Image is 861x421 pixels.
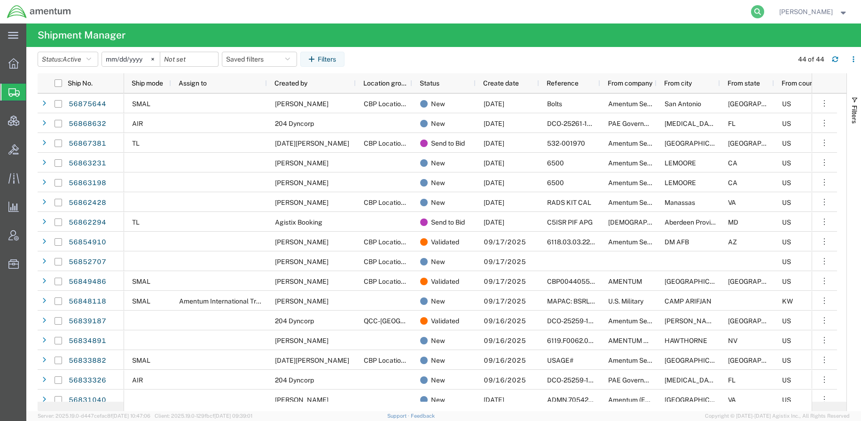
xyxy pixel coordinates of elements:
[484,376,526,384] span: 09/16/2025
[179,79,207,87] span: Assign to
[484,159,504,167] span: 09/18/2025
[132,376,143,384] span: AIR
[665,140,732,147] span: El Paso
[68,97,107,112] a: 56875644
[484,258,526,265] span: 09/17/2025
[132,218,140,226] span: TL
[63,55,81,63] span: Active
[665,357,732,364] span: El Paso
[363,79,408,87] span: Location group
[132,357,150,364] span: SMAL
[782,396,791,404] span: US
[782,297,793,305] span: KW
[275,218,322,226] span: Agistix Booking
[364,199,424,206] span: CBP Location Group
[547,317,609,325] span: DCO-25259-168259
[728,79,760,87] span: From state
[608,376,700,384] span: PAE Government Services, Inc.
[782,376,791,384] span: US
[275,258,329,265] span: Donald Frederiksen
[431,232,459,252] span: Validated
[484,218,504,226] span: 09/18/2025
[608,140,679,147] span: Amentum Services, Inc.
[275,179,329,187] span: Quincy Gann
[431,133,465,153] span: Send to Bid
[547,238,631,246] span: 6118.03.03.2219.WTU.0000
[779,7,833,17] span: Jason Champagne
[68,195,107,210] a: 56862428
[782,79,822,87] span: From country
[484,100,504,108] span: 09/19/2025
[132,297,150,305] span: SMAL
[665,278,732,285] span: El Paso
[387,413,411,419] a: Support
[782,199,791,206] span: US
[275,140,349,147] span: Noel Arrieta
[68,393,107,408] a: 56831040
[782,140,791,147] span: US
[431,311,459,331] span: Validated
[431,272,459,291] span: Validated
[214,413,252,419] span: [DATE] 09:39:01
[431,252,445,272] span: New
[222,52,297,67] button: Saved filters
[132,79,163,87] span: Ship mode
[483,79,519,87] span: Create date
[275,199,329,206] span: JONATHAN FLORY
[431,390,445,410] span: New
[547,396,618,404] span: ADMN.705429.HRXXX
[782,278,791,285] span: US
[665,120,718,127] span: Doral
[484,357,526,364] span: 09/16/2025
[779,6,848,17] button: [PERSON_NAME]
[275,238,329,246] span: Alvaro Borbon
[274,79,307,87] span: Created by
[608,278,642,285] span: AMENTUM
[68,176,107,191] a: 56863198
[728,100,795,108] span: TX
[38,23,125,47] h4: Shipment Manager
[608,79,652,87] span: From company
[665,337,707,344] span: HAWTHORNE
[608,120,700,127] span: PAE Government Services, Inc.
[68,117,107,132] a: 56868632
[608,179,665,187] span: Amentum Services
[132,120,143,127] span: AIR
[782,357,791,364] span: US
[431,173,445,193] span: New
[420,79,439,87] span: Status
[608,100,677,108] span: Amentum Services, Inc
[112,413,150,419] span: [DATE] 10:47:06
[275,159,329,167] span: Quincy Gann
[728,179,737,187] span: CA
[300,52,344,67] button: Filters
[68,255,107,270] a: 56852707
[705,412,850,420] span: Copyright © [DATE]-[DATE] Agistix Inc., All Rights Reserved
[665,179,696,187] span: LEMOORE
[484,179,504,187] span: 09/18/2025
[851,105,858,124] span: Filters
[484,278,526,285] span: 09/17/2025
[728,278,795,285] span: TX
[275,278,329,285] span: Luis Bustamante
[665,297,712,305] span: CAMP ARIFJAN
[547,79,579,87] span: Reference
[364,278,424,285] span: CBP Location Group
[608,396,684,404] span: Amentum (Early Careers)
[665,376,718,384] span: Doral
[665,396,732,404] span: Alexandria
[38,413,150,419] span: Server: 2025.19.0-d447cefac8f
[431,370,445,390] span: New
[364,258,424,265] span: CBP Location Group
[782,218,791,226] span: US
[68,294,107,309] a: 56848118
[547,179,564,187] span: 6500
[782,100,791,108] span: US
[547,218,593,226] span: C5ISR PIF APG
[484,238,526,246] span: 09/17/2025
[68,373,107,388] a: 56833326
[484,199,504,206] span: 09/18/2025
[155,413,252,419] span: Client: 2025.19.0-129fbcf
[68,215,107,230] a: 56862294
[608,159,665,167] span: Amentum Services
